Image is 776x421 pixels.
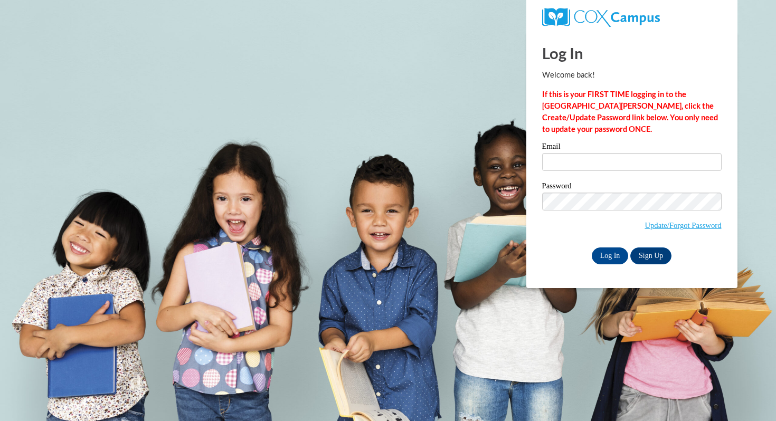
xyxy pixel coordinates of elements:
[542,142,722,153] label: Email
[542,42,722,64] h1: Log In
[592,247,629,264] input: Log In
[542,8,660,27] img: COX Campus
[542,90,718,133] strong: If this is your FIRST TIME logging in to the [GEOGRAPHIC_DATA][PERSON_NAME], click the Create/Upd...
[542,182,722,193] label: Password
[645,221,721,229] a: Update/Forgot Password
[542,69,722,81] p: Welcome back!
[542,12,660,21] a: COX Campus
[630,247,671,264] a: Sign Up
